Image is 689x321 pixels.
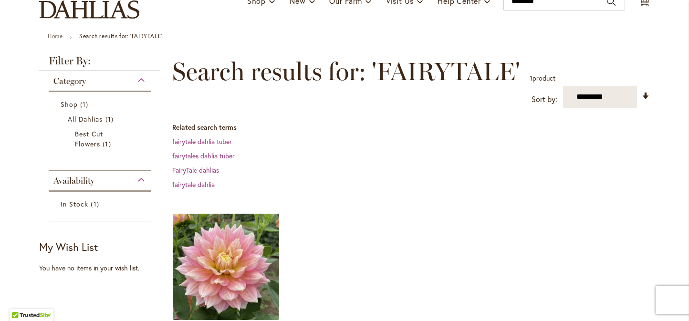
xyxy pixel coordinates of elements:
a: Best Cut Flowers [75,129,127,149]
a: In Stock 1 [61,199,141,209]
span: 1 [80,99,91,109]
iframe: Launch Accessibility Center [7,287,34,314]
a: Shop [61,99,141,109]
span: 1 [530,73,532,83]
p: product [530,71,555,86]
span: All Dahlias [68,114,103,124]
dt: Related search terms [172,123,650,132]
span: Search results for: 'FAIRYTALE' [172,57,520,86]
span: 1 [103,139,113,149]
span: Best Cut Flowers [75,129,103,148]
a: Home [48,32,63,40]
span: In Stock [61,199,88,208]
div: You have no items in your wish list. [39,263,167,273]
span: 1 [91,199,101,209]
strong: My Wish List [39,240,98,254]
span: Availability [53,176,94,186]
span: 1 [105,114,116,124]
a: fairytales dahlia tuber [172,151,235,160]
span: Shop [61,100,78,109]
a: fairytale dahlia tuber [172,137,232,146]
span: Category [53,76,86,86]
label: Sort by: [532,91,557,108]
a: fairytale dahlia [172,180,215,189]
strong: Search results for: 'FAIRYTALE' [79,32,163,40]
strong: Filter By: [39,56,160,71]
a: All Dahlias [68,114,134,124]
a: FairyTale dahlias [172,166,219,175]
img: Fairytale [173,214,279,320]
